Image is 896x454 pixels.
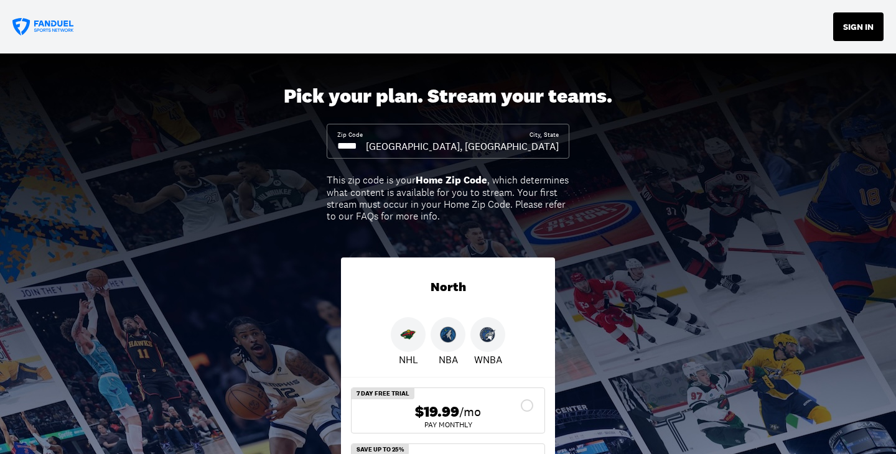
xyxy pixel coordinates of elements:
[366,139,559,153] div: [GEOGRAPHIC_DATA], [GEOGRAPHIC_DATA]
[474,352,502,367] p: WNBA
[352,388,414,399] div: 7 Day Free Trial
[400,327,416,343] img: Wild
[337,131,363,139] div: Zip Code
[284,85,612,108] div: Pick your plan. Stream your teams.
[833,12,884,41] button: SIGN IN
[415,403,459,421] span: $19.99
[459,403,481,420] span: /mo
[439,352,458,367] p: NBA
[341,257,555,317] div: North
[440,327,456,343] img: Timberwolves
[327,174,569,222] div: This zip code is your , which determines what content is available for you to stream. Your first ...
[399,352,418,367] p: NHL
[362,421,534,429] div: Pay Monthly
[530,131,559,139] div: City, State
[416,174,487,187] b: Home Zip Code
[480,327,496,343] img: Lynx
